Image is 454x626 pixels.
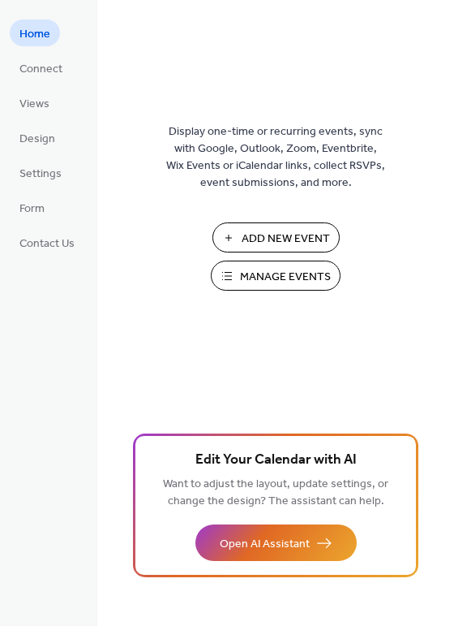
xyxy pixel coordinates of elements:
a: Contact Us [10,229,84,256]
a: Design [10,124,65,151]
button: Open AI Assistant [195,525,357,561]
span: Design [19,131,55,148]
span: Manage Events [240,269,331,286]
span: Connect [19,61,62,78]
span: Open AI Assistant [220,536,310,553]
span: Add New Event [242,231,330,248]
a: Form [10,194,54,221]
a: Connect [10,54,72,81]
span: Views [19,96,49,113]
a: Home [10,19,60,46]
a: Views [10,89,59,116]
a: Settings [10,159,71,186]
span: Home [19,26,50,43]
button: Add New Event [212,222,340,253]
span: Edit Your Calendar with AI [195,449,357,472]
span: Display one-time or recurring events, sync with Google, Outlook, Zoom, Eventbrite, Wix Events or ... [166,123,385,192]
span: Contact Us [19,235,75,253]
span: Want to adjust the layout, update settings, or change the design? The assistant can help. [163,473,388,512]
span: Form [19,201,45,218]
span: Settings [19,166,62,183]
button: Manage Events [211,261,340,291]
